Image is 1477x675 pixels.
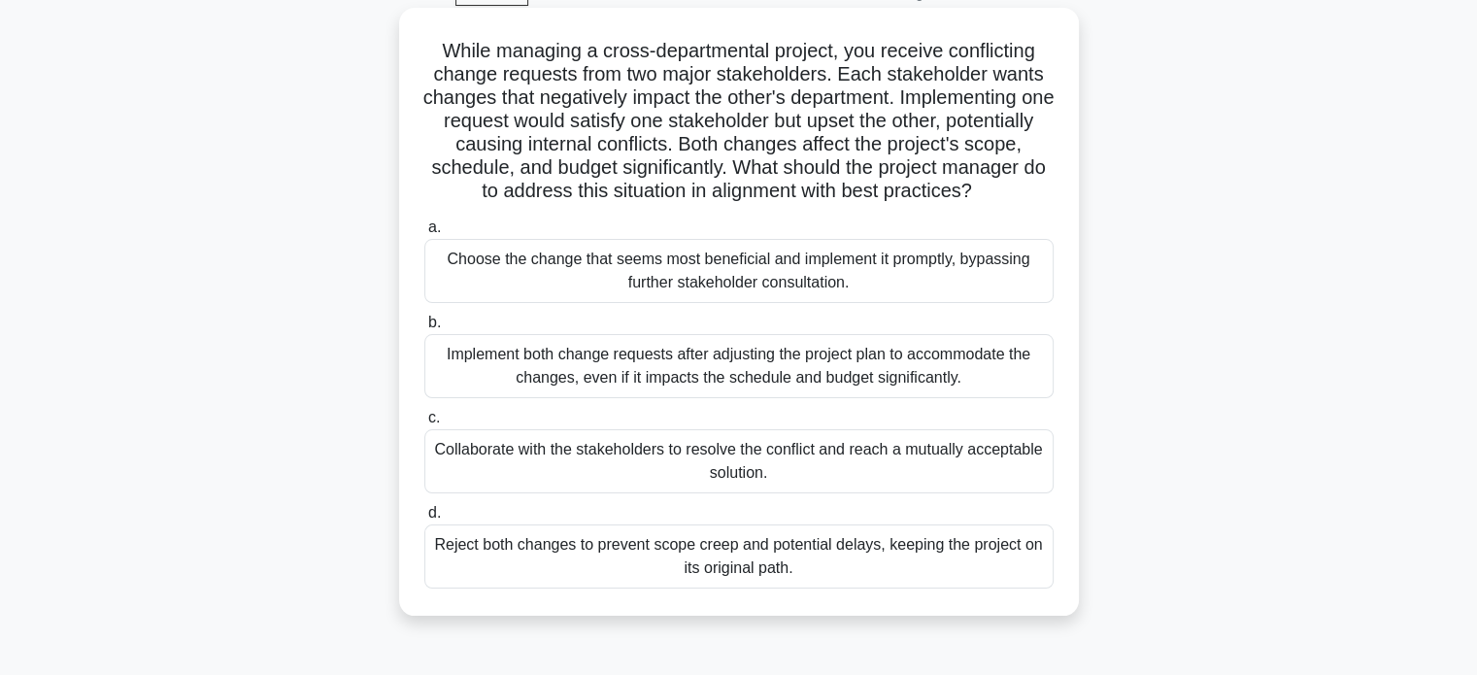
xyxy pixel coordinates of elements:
span: a. [428,219,441,235]
div: Implement both change requests after adjusting the project plan to accommodate the changes, even ... [424,334,1054,398]
span: b. [428,314,441,330]
span: c. [428,409,440,425]
div: Reject both changes to prevent scope creep and potential delays, keeping the project on its origi... [424,524,1054,589]
h5: While managing a cross-departmental project, you receive conflicting change requests from two maj... [422,39,1056,204]
div: Collaborate with the stakeholders to resolve the conflict and reach a mutually acceptable solution. [424,429,1054,493]
div: Choose the change that seems most beneficial and implement it promptly, bypassing further stakeho... [424,239,1054,303]
span: d. [428,504,441,521]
